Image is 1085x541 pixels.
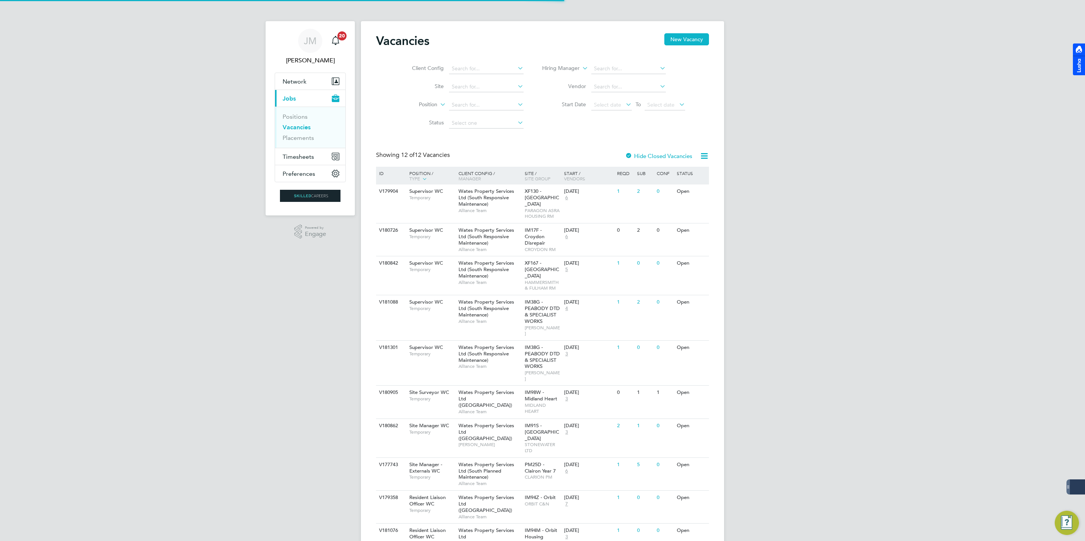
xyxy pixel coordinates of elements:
div: [DATE] [564,260,613,267]
div: [DATE] [564,527,613,534]
label: Position [394,101,437,109]
span: XF167 - [GEOGRAPHIC_DATA] [525,260,559,279]
div: 1 [615,256,635,270]
span: Network [283,78,306,85]
span: IM94Z - Orbit [525,494,556,501]
div: 2 [635,223,655,237]
span: Temporary [409,234,455,240]
span: MIDLAND HEART [525,402,561,414]
div: V180842 [377,256,404,270]
div: Open [675,223,708,237]
span: Powered by [305,225,326,231]
span: Wates Property Services Ltd (South Responsive Maintenance) [459,344,514,363]
div: Open [675,386,708,400]
span: Jack McMurray [275,56,346,65]
img: skilledcareers-logo-retina.png [280,190,340,202]
span: Wates Property Services Ltd (South Responsive Maintenance) [459,299,514,318]
div: Reqd [615,167,635,180]
a: 20 [328,29,343,53]
span: 3 [564,429,569,436]
span: PM25D - Clairon Year 7 [525,461,556,474]
span: PARAGON ASRA HOUSING RM [525,208,561,219]
label: Client Config [400,65,444,71]
div: Start / [562,167,615,185]
span: Alliance Team [459,318,521,324]
span: Alliance Team [459,481,521,487]
div: 1 [635,386,655,400]
span: STONEWATER LTD [525,442,561,453]
div: V179358 [377,491,404,505]
span: 4 [564,305,569,312]
div: 0 [655,524,675,538]
span: IM94M - Orbit Housing [525,527,557,540]
button: Network [275,73,345,90]
div: [DATE] [564,299,613,305]
button: Preferences [275,165,345,182]
div: [DATE] [564,462,613,468]
a: Powered byEngage [294,225,326,239]
span: Wates Property Services Ltd ([GEOGRAPHIC_DATA]) [459,389,514,408]
div: 0 [655,223,675,237]
input: Search for... [449,82,524,92]
span: 6 [564,195,569,201]
span: Jobs [283,95,296,102]
div: Jobs [275,107,345,148]
span: Supervisor WC [409,188,443,194]
span: ORBIT C&N [525,501,561,507]
span: 3 [564,396,569,402]
div: 1 [615,491,635,505]
a: Placements [283,134,314,141]
div: 0 [655,341,675,355]
div: Position / [404,167,457,186]
span: Vendors [564,175,585,181]
div: [DATE] [564,423,613,429]
div: 0 [655,295,675,309]
span: IM17F - Croydon Disrepair [525,227,545,246]
span: Site Group [525,175,550,181]
div: ID [377,167,404,180]
div: V181088 [377,295,404,309]
label: Vendor [542,83,586,90]
div: 0 [655,419,675,433]
button: Jobs [275,90,345,107]
div: Open [675,256,708,270]
span: Wates Property Services Ltd ([GEOGRAPHIC_DATA]) [459,422,514,442]
span: Supervisor WC [409,260,443,266]
span: XF130 - [GEOGRAPHIC_DATA] [525,188,559,207]
a: Go to home page [275,190,346,202]
span: Site Manager - Externals WC [409,461,442,474]
div: 0 [615,223,635,237]
span: Alliance Team [459,279,521,285]
div: V177743 [377,458,404,472]
span: IM98W - Midland Heart [525,389,557,402]
nav: Main navigation [266,21,355,215]
span: Wates Property Services Ltd (South Responsive Maintenance) [459,188,514,207]
span: 3 [564,534,569,540]
div: 0 [615,386,635,400]
h2: Vacancies [376,33,429,48]
button: New Vacancy [664,33,709,45]
span: 20 [337,31,347,40]
div: 0 [655,458,675,472]
div: 2 [615,419,635,433]
span: IM38G - PEABODY DTD & SPECIALIST WORKS [525,299,560,324]
span: CROYDON RM [525,246,561,253]
span: [PERSON_NAME] [525,325,561,336]
div: [DATE] [564,344,613,351]
div: V181076 [377,524,404,538]
div: V180726 [377,223,404,237]
span: Temporary [409,351,455,357]
span: Type [409,175,420,181]
label: Hiring Manager [536,65,580,72]
div: [DATE] [564,494,613,501]
span: [PERSON_NAME] [525,370,561,381]
div: 0 [635,341,655,355]
span: Temporary [409,305,455,312]
div: V181301 [377,341,404,355]
span: 5 [564,267,569,273]
span: Wates Property Services Ltd (South Responsive Maintenance) [459,227,514,246]
span: Temporary [409,429,455,435]
div: 0 [635,256,655,270]
span: 12 of [401,151,415,159]
div: Open [675,419,708,433]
